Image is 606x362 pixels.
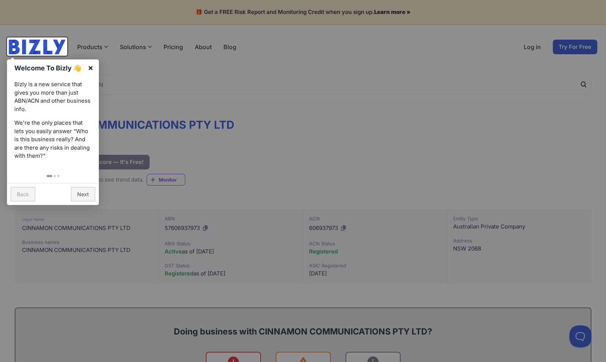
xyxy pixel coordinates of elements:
[14,63,84,73] h1: Welcome To Bizly 👋
[11,187,35,201] a: Back
[14,119,92,160] p: We're the only places that lets you easily answer “Who is this business really? And are there any...
[14,80,92,113] p: Bizly is a new service that gives you more than just ABN/ACN and other business info.
[71,187,95,201] a: Next
[82,59,99,76] a: ×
